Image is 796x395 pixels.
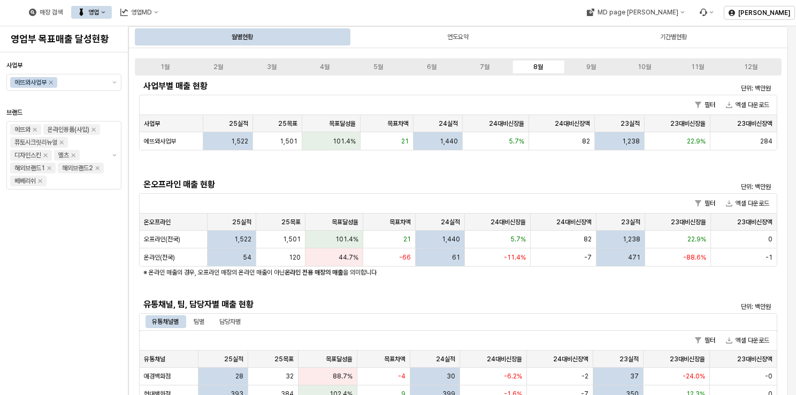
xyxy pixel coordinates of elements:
[14,77,47,88] div: 에뜨와사업부
[384,355,405,363] span: 목표차액
[131,9,152,16] div: 영업MD
[489,119,524,128] span: 24대비신장율
[584,235,592,244] span: 82
[286,372,294,381] span: 32
[274,355,294,363] span: 25목표
[14,163,45,173] div: 해외브랜드1
[114,6,165,19] button: 영업MD
[724,62,778,72] label: 12월
[108,121,121,189] button: 제안 사항 표시
[580,6,691,19] button: MD page [PERSON_NAME]
[439,119,458,128] span: 24실적
[326,355,353,363] span: 목표달성율
[586,63,596,71] div: 9월
[683,372,705,381] span: -24.0%
[62,163,93,173] div: 해외브랜드2
[144,372,171,381] span: 애경백화점
[47,166,51,170] div: Remove 해외브랜드1
[192,62,246,72] label: 2월
[152,315,179,328] div: 유통채널별
[621,218,640,226] span: 23실적
[623,235,640,244] span: 1,238
[298,62,352,72] label: 4월
[144,355,165,363] span: 유통채널
[504,253,526,262] span: -11.4%
[143,81,614,92] h5: 사업부별 매출 현황
[405,62,458,72] label: 6월
[619,355,639,363] span: 23실적
[565,62,618,72] label: 9월
[722,197,774,210] button: 엑셀 다운로드
[427,63,437,71] div: 6월
[660,31,687,43] div: 기간별현황
[621,119,640,128] span: 23실적
[285,269,343,276] strong: 온라인 전용 매장의 매출
[691,63,704,71] div: 11월
[335,235,358,244] span: 101.4%
[687,137,706,146] span: 22.9%
[671,218,706,226] span: 23대비신장율
[333,137,356,146] span: 101.4%
[533,63,543,71] div: 8월
[11,34,117,44] h4: 영업부 목표매출 달성현황
[744,63,757,71] div: 12월
[458,62,511,72] label: 7월
[49,80,53,85] div: Remove 에뜨와사업부
[280,137,297,146] span: 1,501
[555,119,590,128] span: 24대비신장액
[737,218,772,226] span: 23대비신장액
[194,315,204,328] div: 팀별
[146,315,185,328] div: 유통채널별
[671,62,725,72] label: 11월
[399,253,411,262] span: -66
[71,6,112,19] button: 영업
[22,6,69,19] div: 매장 검색
[231,137,248,146] span: 1,522
[95,166,99,170] div: Remove 해외브랜드2
[765,372,772,381] span: -0
[580,6,691,19] div: MD page 이동
[504,372,522,381] span: -6.2%
[737,119,772,128] span: 23대비신장액
[187,315,211,328] div: 팀별
[618,62,671,72] label: 10월
[624,83,771,93] p: 단위: 백만원
[447,372,455,381] span: 30
[43,153,48,157] div: Remove 디자인스킨
[447,31,469,43] div: 연도요약
[71,153,75,157] div: Remove 엘츠
[38,179,42,183] div: Remove 베베리쉬
[160,63,170,71] div: 1월
[691,334,720,347] button: 필터
[511,62,565,72] label: 8월
[59,140,64,145] div: Remove 퓨토시크릿리뉴얼
[229,119,248,128] span: 25실적
[687,235,706,244] span: 22.9%
[442,235,460,244] span: 1,440
[722,98,774,111] button: 엑셀 다운로드
[144,137,176,146] span: 에뜨와사업부
[14,150,41,161] div: 디자인스킨
[143,299,614,310] h5: 유통채널, 팀, 담당자별 매출 현황
[143,268,667,277] p: ※ 온라인 매출의 경우, 오프라인 매장의 온라인 매출이 아닌 을 의미합니다
[597,9,678,16] div: MD page [PERSON_NAME]
[766,253,772,262] span: -1
[144,253,175,262] span: 온라인(전국)
[91,127,96,132] div: Remove 온라인용품(사입)
[389,218,411,226] span: 목표차액
[283,235,301,244] span: 1,501
[452,253,460,262] span: 61
[403,235,411,244] span: 21
[387,119,409,128] span: 목표차액
[14,176,36,186] div: 베베리쉬
[281,218,301,226] span: 25목표
[88,9,99,16] div: 영업
[510,235,526,244] span: 5.7%
[333,372,353,381] span: 88.7%
[624,182,771,192] p: 단위: 백만원
[267,63,277,71] div: 3월
[401,137,409,146] span: 21
[738,9,790,17] p: [PERSON_NAME]
[630,372,639,381] span: 37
